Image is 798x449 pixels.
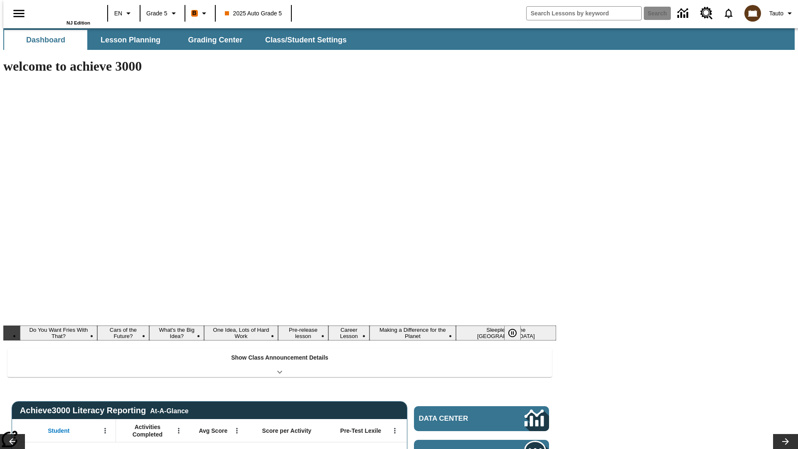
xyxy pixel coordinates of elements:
button: Pause [504,326,521,340]
span: Score per Activity [262,427,312,434]
span: Avg Score [199,427,227,434]
div: Pause [504,326,529,340]
button: Open Menu [231,424,243,437]
button: Open side menu [7,1,31,26]
button: Select a new avatar [739,2,766,24]
span: 2025 Auto Grade 5 [225,9,282,18]
button: Open Menu [99,424,111,437]
a: Notifications [718,2,739,24]
a: Resource Center, Will open in new tab [695,2,718,25]
button: Grading Center [174,30,257,50]
div: Show Class Announcement Details [7,348,552,377]
a: Home [36,4,90,20]
button: Boost Class color is orange. Change class color [188,6,212,21]
span: Data Center [419,414,497,423]
div: SubNavbar [3,30,354,50]
div: Home [36,3,90,25]
span: Tauto [769,9,783,18]
span: NJ Edition [66,20,90,25]
span: Achieve3000 Literacy Reporting [20,406,189,415]
input: search field [527,7,641,20]
span: Student [48,427,69,434]
span: Grading Center [188,35,242,45]
img: avatar image [744,5,761,22]
span: Activities Completed [120,423,175,438]
button: Lesson Planning [89,30,172,50]
span: Dashboard [26,35,65,45]
a: Data Center [414,406,549,431]
button: Grade: Grade 5, Select a grade [143,6,182,21]
button: Slide 8 Sleepless in the Animal Kingdom [456,326,556,340]
button: Profile/Settings [766,6,798,21]
button: Slide 4 One Idea, Lots of Hard Work [204,326,278,340]
button: Slide 7 Making a Difference for the Planet [369,326,456,340]
div: SubNavbar [3,28,795,50]
p: Show Class Announcement Details [231,353,328,362]
button: Lesson carousel, Next [773,434,798,449]
button: Dashboard [4,30,87,50]
a: Data Center [672,2,695,25]
span: EN [114,9,122,18]
button: Slide 5 Pre-release lesson [278,326,329,340]
span: Lesson Planning [101,35,160,45]
button: Language: EN, Select a language [111,6,137,21]
button: Open Menu [172,424,185,437]
button: Slide 6 Career Lesson [328,326,369,340]
button: Class/Student Settings [259,30,353,50]
div: At-A-Glance [150,406,188,415]
span: B [192,8,197,18]
button: Open Menu [389,424,401,437]
button: Slide 1 Do You Want Fries With That? [20,326,97,340]
button: Slide 3 What's the Big Idea? [149,326,204,340]
h1: welcome to achieve 3000 [3,59,556,74]
span: Grade 5 [146,9,167,18]
button: Slide 2 Cars of the Future? [97,326,149,340]
span: Pre-Test Lexile [340,427,382,434]
span: Class/Student Settings [265,35,347,45]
